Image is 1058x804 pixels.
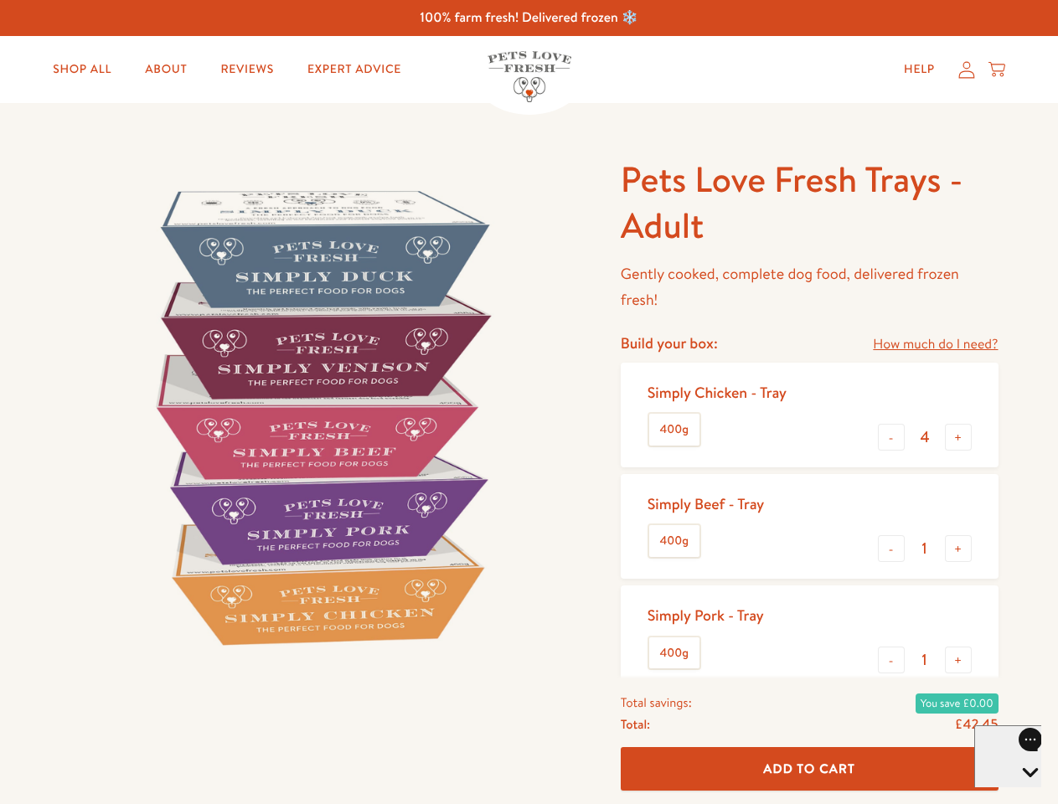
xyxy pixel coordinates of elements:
[945,647,972,673] button: +
[648,494,764,513] div: Simply Beef - Tray
[649,525,699,557] label: 400g
[763,760,855,777] span: Add To Cart
[621,714,650,735] span: Total:
[878,424,905,451] button: -
[649,637,699,669] label: 400g
[621,261,999,312] p: Gently cooked, complete dog food, delivered frozen fresh!
[649,414,699,446] label: 400g
[294,53,415,86] a: Expert Advice
[974,725,1041,787] iframe: Gorgias live chat messenger
[878,535,905,562] button: -
[621,333,718,353] h4: Build your box:
[39,53,125,86] a: Shop All
[132,53,200,86] a: About
[878,647,905,673] button: -
[945,535,972,562] button: +
[945,424,972,451] button: +
[488,51,571,102] img: Pets Love Fresh
[873,333,998,356] a: How much do I need?
[621,157,999,248] h1: Pets Love Fresh Trays - Adult
[890,53,948,86] a: Help
[955,715,999,734] span: £42.45
[621,747,999,791] button: Add To Cart
[60,157,581,677] img: Pets Love Fresh Trays - Adult
[648,606,764,625] div: Simply Pork - Tray
[648,383,787,402] div: Simply Chicken - Tray
[916,693,999,714] span: You save £0.00
[207,53,286,86] a: Reviews
[621,692,692,714] span: Total savings:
